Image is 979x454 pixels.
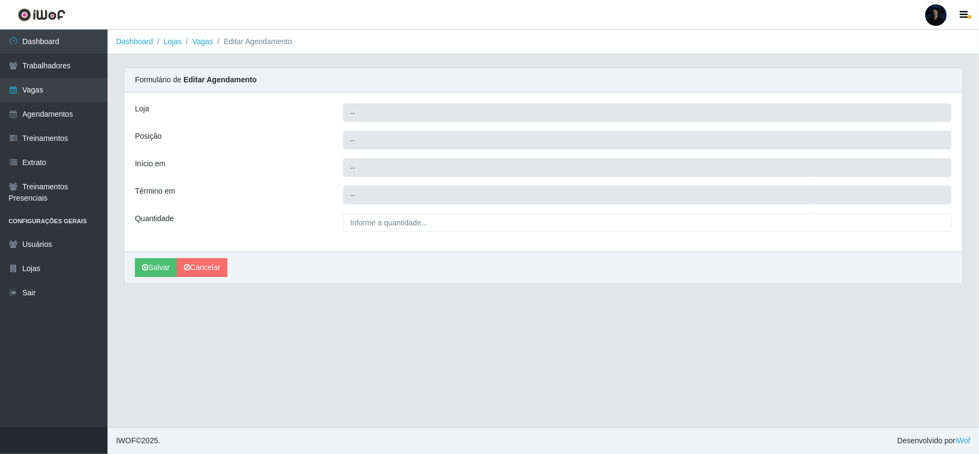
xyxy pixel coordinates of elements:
[213,36,292,47] li: Editar Agendamento
[177,258,227,277] a: Cancelar
[135,186,175,197] label: Término em
[116,435,160,446] span: © 2025 .
[135,213,174,224] label: Quantidade
[135,103,149,115] label: Loja
[955,436,970,445] a: iWof
[116,436,136,445] span: IWOF
[897,435,970,446] span: Desenvolvido por
[343,213,952,232] input: Informe a quantidade...
[135,158,166,169] label: Início em
[116,37,153,46] a: Dashboard
[192,37,213,46] a: Vagas
[135,131,162,142] label: Posição
[124,68,962,93] div: Formulário de
[108,30,979,54] nav: breadcrumb
[18,8,66,22] img: CoreUI Logo
[163,37,181,46] a: Lojas
[135,258,177,277] button: Salvar
[183,75,256,84] strong: Editar Agendamento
